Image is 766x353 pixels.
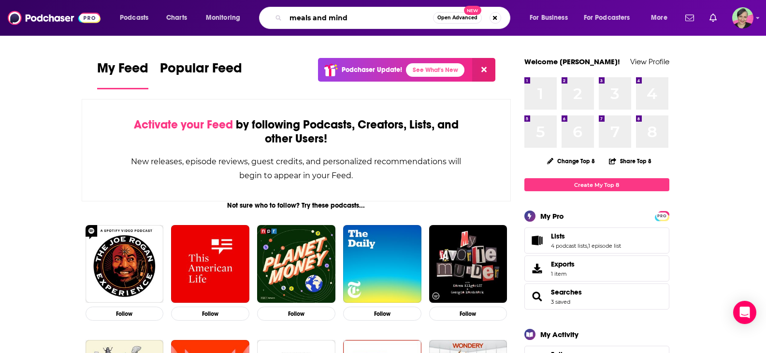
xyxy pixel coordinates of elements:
span: Open Advanced [437,15,477,20]
span: Searches [524,283,669,310]
a: Charts [160,10,193,26]
a: PRO [656,212,668,219]
span: , [587,242,588,249]
button: Open AdvancedNew [433,12,482,24]
p: Podchaser Update! [342,66,402,74]
input: Search podcasts, credits, & more... [286,10,433,26]
a: 1 episode list [588,242,621,249]
span: More [651,11,667,25]
button: open menu [578,10,644,26]
button: open menu [523,10,580,26]
span: PRO [656,212,668,220]
button: Follow [343,307,421,321]
button: Follow [86,307,164,321]
span: Exports [528,262,547,275]
span: Exports [551,260,575,268]
button: Follow [257,307,335,321]
a: Lists [528,234,547,247]
span: New [464,6,481,15]
img: The Joe Rogan Experience [86,225,164,303]
span: Lists [524,227,669,254]
div: Search podcasts, credits, & more... [268,7,520,29]
a: Popular Feed [160,60,242,89]
a: My Feed [97,60,148,89]
span: For Business [530,11,568,25]
img: User Profile [732,7,753,28]
span: Logged in as LizDVictoryBelt [732,7,753,28]
div: My Activity [540,330,578,339]
a: Create My Top 8 [524,178,669,191]
span: For Podcasters [584,11,630,25]
span: Popular Feed [160,60,242,82]
img: The Daily [343,225,421,303]
span: My Feed [97,60,148,82]
a: View Profile [630,57,669,66]
button: Share Top 8 [608,152,652,170]
div: Open Intercom Messenger [733,301,756,324]
span: Activate your Feed [134,117,233,132]
button: open menu [644,10,679,26]
img: Podchaser - Follow, Share and Rate Podcasts [8,9,101,27]
a: 3 saved [551,298,570,305]
button: open menu [113,10,161,26]
button: Change Top 8 [541,155,601,167]
span: Monitoring [206,11,240,25]
div: Not sure who to follow? Try these podcasts... [82,201,511,210]
button: Show profile menu [732,7,753,28]
a: Show notifications dropdown [681,10,698,26]
a: Exports [524,255,669,282]
img: This American Life [171,225,249,303]
a: Lists [551,232,621,240]
div: New releases, episode reviews, guest credits, and personalized recommendations will begin to appe... [130,155,462,183]
a: 4 podcast lists [551,242,587,249]
span: Podcasts [120,11,148,25]
button: Follow [171,307,249,321]
button: Follow [429,307,507,321]
span: Charts [166,11,187,25]
a: See What's New [406,63,464,77]
div: My Pro [540,212,564,221]
span: 1 item [551,270,575,277]
img: Planet Money [257,225,335,303]
img: My Favorite Murder with Karen Kilgariff and Georgia Hardstark [429,225,507,303]
a: Searches [551,288,582,297]
div: by following Podcasts, Creators, Lists, and other Users! [130,118,462,146]
button: open menu [199,10,253,26]
a: Show notifications dropdown [706,10,721,26]
a: Searches [528,290,547,303]
a: Welcome [PERSON_NAME]! [524,57,620,66]
span: Lists [551,232,565,240]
